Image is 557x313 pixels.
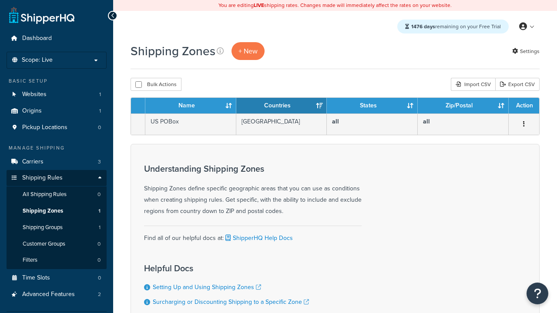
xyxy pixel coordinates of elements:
[98,124,101,131] span: 0
[145,113,236,135] td: US POBox
[7,236,107,252] a: Customer Groups 0
[254,1,264,9] b: LIVE
[495,78,540,91] a: Export CSV
[9,7,74,24] a: ShipperHQ Home
[144,263,309,273] h3: Helpful Docs
[131,78,181,91] button: Bulk Actions
[144,164,362,173] h3: Understanding Shipping Zones
[22,291,75,298] span: Advanced Features
[145,98,236,113] th: Name: activate to sort column ascending
[23,191,67,198] span: All Shipping Rules
[99,107,101,115] span: 1
[7,236,107,252] li: Customer Groups
[451,78,495,91] div: Import CSV
[7,87,107,103] li: Websites
[7,120,107,136] li: Pickup Locations
[98,158,101,166] span: 3
[23,256,37,264] span: Filters
[7,154,107,170] a: Carriers 3
[7,186,107,203] li: All Shipping Rules
[509,98,539,113] th: Action
[7,186,107,203] a: All Shipping Rules 0
[7,170,107,186] a: Shipping Rules
[7,120,107,136] a: Pickup Locations 0
[7,270,107,286] li: Time Slots
[7,30,107,47] a: Dashboard
[7,203,107,219] li: Shipping Zones
[97,256,101,264] span: 0
[7,220,107,236] li: Shipping Groups
[23,207,63,215] span: Shipping Zones
[232,42,265,60] a: + New
[97,191,101,198] span: 0
[7,103,107,119] a: Origins 1
[22,274,50,282] span: Time Slots
[7,103,107,119] li: Origins
[7,77,107,85] div: Basic Setup
[22,107,42,115] span: Origins
[7,252,107,268] a: Filters 0
[236,113,327,135] td: [GEOGRAPHIC_DATA]
[527,283,548,304] button: Open Resource Center
[23,224,63,231] span: Shipping Groups
[7,286,107,303] li: Advanced Features
[22,158,44,166] span: Carriers
[236,98,327,113] th: Countries: activate to sort column ascending
[7,170,107,269] li: Shipping Rules
[22,124,67,131] span: Pickup Locations
[97,240,101,248] span: 0
[153,283,261,292] a: Setting Up and Using Shipping Zones
[22,91,47,98] span: Websites
[7,286,107,303] a: Advanced Features 2
[224,233,293,243] a: ShipperHQ Help Docs
[99,91,101,98] span: 1
[7,203,107,219] a: Shipping Zones 1
[512,45,540,57] a: Settings
[144,164,362,217] div: Shipping Zones define specific geographic areas that you can use as conditions when creating ship...
[22,174,63,182] span: Shipping Rules
[327,98,418,113] th: States: activate to sort column ascending
[423,117,430,126] b: all
[22,35,52,42] span: Dashboard
[98,274,101,282] span: 0
[7,144,107,152] div: Manage Shipping
[99,224,101,231] span: 1
[7,87,107,103] a: Websites 1
[397,20,509,33] div: remaining on your Free Trial
[153,297,309,306] a: Surcharging or Discounting Shipping to a Specific Zone
[332,117,339,126] b: all
[144,226,362,244] div: Find all of our helpful docs at:
[98,291,101,298] span: 2
[238,46,258,56] span: + New
[7,220,107,236] a: Shipping Groups 1
[7,252,107,268] li: Filters
[411,23,435,30] strong: 1476 days
[98,207,101,215] span: 1
[7,154,107,170] li: Carriers
[23,240,65,248] span: Customer Groups
[7,270,107,286] a: Time Slots 0
[22,57,53,64] span: Scope: Live
[418,98,509,113] th: Zip/Postal: activate to sort column ascending
[131,43,215,60] h1: Shipping Zones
